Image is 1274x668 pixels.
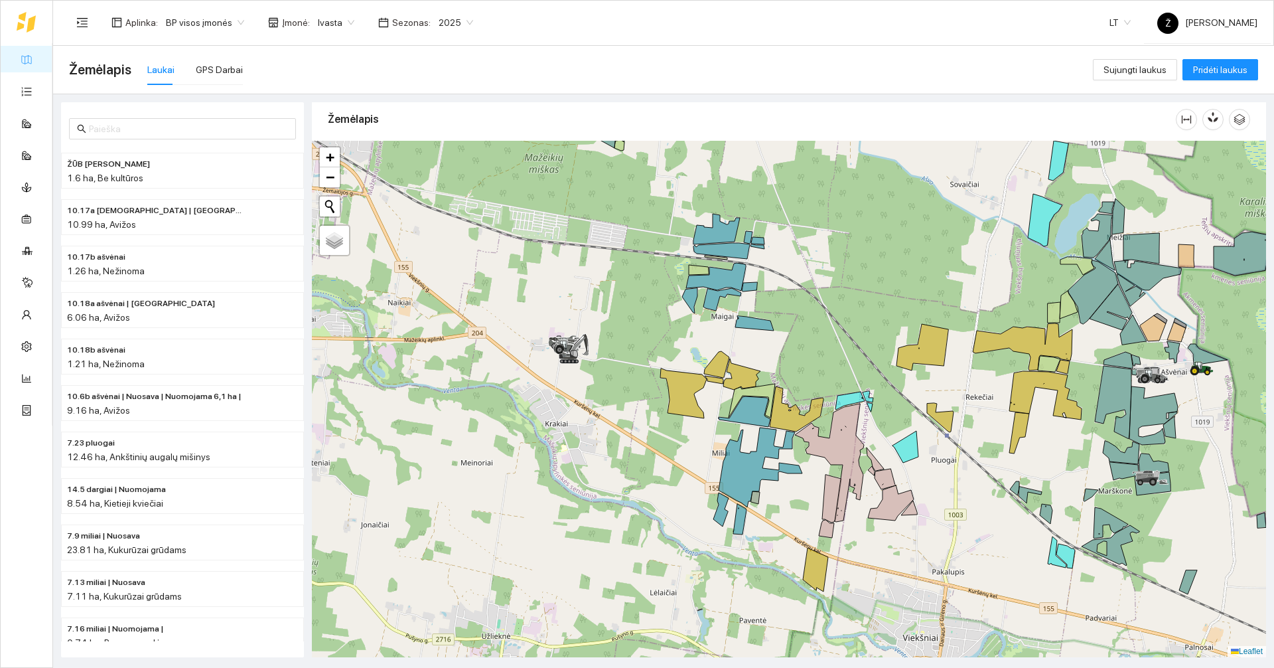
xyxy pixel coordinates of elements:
span: 12.46 ha, Ankštinių augalų mišinys [67,452,210,462]
span: Sujungti laukus [1103,62,1167,77]
span: 2025 [439,13,473,33]
a: Leaflet [1231,647,1263,656]
span: column-width [1176,114,1196,125]
button: Sujungti laukus [1093,59,1177,80]
button: menu-unfold [69,9,96,36]
a: Zoom out [320,167,340,187]
span: 0.74 ha, Pupos pupelės [67,637,165,648]
span: 7.16 miliai | Nuomojama | [67,623,164,635]
span: Aplinka : [125,15,158,30]
span: + [326,149,334,165]
span: 7.11 ha, Kukurūzai grūdams [67,591,182,602]
span: search [77,124,86,133]
span: 10.18a ašvėnai | Nuomojama [67,297,215,310]
span: LT [1109,13,1131,33]
span: 10.6b ašvėnai | Nuosava | Nuomojama 6,1 ha | [67,390,242,403]
span: layout [111,17,122,28]
a: Zoom in [320,147,340,167]
input: Paieška [89,122,288,136]
div: Laukai [147,62,175,77]
span: calendar [378,17,389,28]
span: 10.17b ašvėnai [67,251,125,264]
span: 7.9 miliai | Nuosava [67,530,140,543]
a: Sujungti laukus [1093,64,1177,75]
span: menu-unfold [76,17,88,29]
span: 6.06 ha, Avižos [67,312,130,323]
span: − [326,169,334,185]
span: 9.16 ha, Avižos [67,405,130,416]
span: 23.81 ha, Kukurūzai grūdams [67,544,186,555]
span: 7.13 miliai | Nuosava [67,576,145,589]
span: Įmonė : [282,15,310,30]
div: Žemėlapis [328,100,1176,138]
span: 10.99 ha, Avižos [67,219,136,230]
span: 7.23 pluogai [67,437,115,450]
span: 1.21 ha, Nežinoma [67,359,145,369]
button: Initiate a new search [320,197,340,216]
button: column-width [1176,109,1197,130]
span: Sezonas : [392,15,431,30]
div: GPS Darbai [196,62,243,77]
span: shop [268,17,279,28]
span: Ivasta [318,13,354,33]
button: Pridėti laukus [1182,59,1258,80]
span: BP visos įmonės [166,13,244,33]
span: 1.6 ha, Be kultūros [67,173,143,183]
span: 14.5 dargiai | Nuomojama [67,483,166,496]
span: 1.26 ha, Nežinoma [67,266,145,276]
a: Pridėti laukus [1182,64,1258,75]
span: 8.54 ha, Kietieji kviečiai [67,498,163,509]
span: Pridėti laukus [1193,62,1247,77]
span: [PERSON_NAME] [1157,17,1257,28]
span: Ž [1165,13,1171,34]
a: Layers [320,226,349,255]
span: 10.17a ašvėnai | Nuomojama [67,205,245,217]
span: 10.18b ašvėnai [67,344,125,357]
span: Žemėlapis [69,59,131,80]
span: ŽŪB IVASTA BAZĖ [67,158,150,171]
